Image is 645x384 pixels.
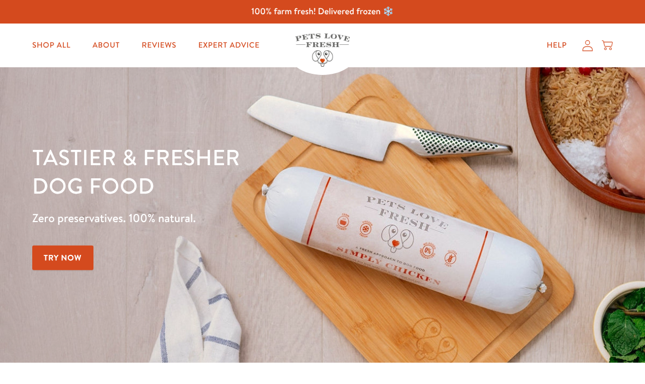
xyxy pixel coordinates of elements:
[190,34,268,56] a: Expert Advice
[32,143,419,200] h1: Tastier & fresher dog food
[32,208,419,228] p: Zero preservatives. 100% natural.
[133,34,185,56] a: Reviews
[24,34,79,56] a: Shop All
[84,34,128,56] a: About
[538,34,576,56] a: Help
[32,246,93,270] a: Try Now
[295,33,350,67] img: Pets Love Fresh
